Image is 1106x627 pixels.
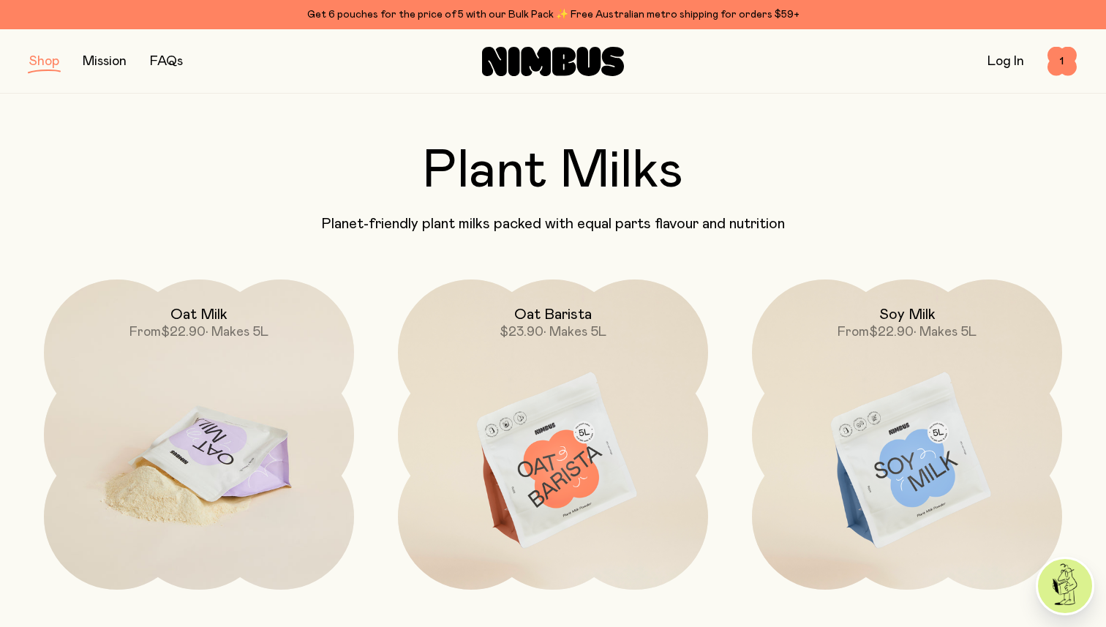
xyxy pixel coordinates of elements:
[29,145,1077,198] h2: Plant Milks
[161,326,206,339] span: $22.90
[129,326,161,339] span: From
[83,55,127,68] a: Mission
[206,326,268,339] span: • Makes 5L
[1047,47,1077,76] button: 1
[170,306,227,323] h2: Oat Milk
[914,326,977,339] span: • Makes 5L
[398,279,708,590] a: Oat Barista$23.90• Makes 5L
[838,326,869,339] span: From
[500,326,543,339] span: $23.90
[1038,559,1092,613] img: agent
[29,6,1077,23] div: Get 6 pouches for the price of 5 with our Bulk Pack ✨ Free Australian metro shipping for orders $59+
[29,215,1077,233] p: Planet-friendly plant milks packed with equal parts flavour and nutrition
[987,55,1024,68] a: Log In
[543,326,606,339] span: • Makes 5L
[879,306,936,323] h2: Soy Milk
[150,55,183,68] a: FAQs
[752,279,1062,590] a: Soy MilkFrom$22.90• Makes 5L
[44,279,354,590] a: Oat MilkFrom$22.90• Makes 5L
[514,306,592,323] h2: Oat Barista
[869,326,914,339] span: $22.90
